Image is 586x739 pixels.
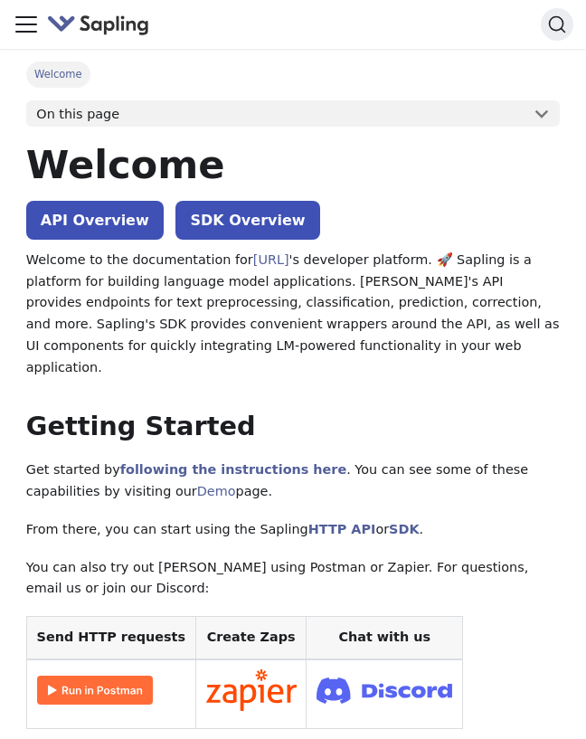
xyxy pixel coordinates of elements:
[26,62,560,87] nav: Breadcrumbs
[253,252,289,267] a: [URL]
[317,672,452,709] img: Join Discord
[26,250,560,379] p: Welcome to the documentation for 's developer platform. 🚀 Sapling is a platform for building lang...
[175,201,319,240] a: SDK Overview
[120,462,346,477] a: following the instructions here
[26,411,560,443] h2: Getting Started
[26,100,560,128] button: On this page
[26,140,560,189] h1: Welcome
[26,201,164,240] a: API Overview
[26,62,90,87] span: Welcome
[47,12,150,38] img: Sapling.ai
[206,669,297,711] img: Connect in Zapier
[26,519,560,541] p: From there, you can start using the Sapling or .
[26,460,560,503] p: Get started by . You can see some of these capabilities by visiting our page.
[541,8,573,41] button: Search (Command+K)
[307,617,463,659] th: Chat with us
[195,617,307,659] th: Create Zaps
[37,676,153,705] img: Run in Postman
[197,484,236,498] a: Demo
[13,11,40,38] button: Toggle navigation bar
[47,12,156,38] a: Sapling.aiSapling.ai
[26,617,195,659] th: Send HTTP requests
[308,522,376,536] a: HTTP API
[26,557,560,601] p: You can also try out [PERSON_NAME] using Postman or Zapier. For questions, email us or join our D...
[389,522,419,536] a: SDK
